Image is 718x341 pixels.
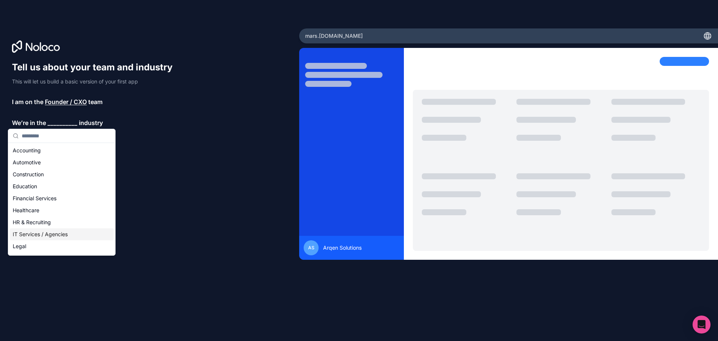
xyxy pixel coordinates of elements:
span: team [88,97,102,106]
span: industry [79,118,103,127]
span: AS [308,245,314,251]
span: We’re in the [12,118,46,127]
span: I am on the [12,97,43,106]
div: Construction [10,168,114,180]
div: Manufacturing [10,252,114,264]
span: Founder / CXO [45,97,87,106]
div: Accounting [10,144,114,156]
span: __________ [47,118,77,127]
div: IT Services / Agencies [10,228,114,240]
div: Education [10,180,114,192]
div: Legal [10,240,114,252]
div: Financial Services [10,192,114,204]
div: Suggestions [8,143,115,255]
h1: Tell us about your team and industry [12,61,179,73]
p: This will let us build a basic version of your first app [12,78,179,85]
div: Open Intercom Messenger [693,316,711,334]
div: Healthcare [10,204,114,216]
span: mars .[DOMAIN_NAME] [305,32,363,40]
div: Automotive [10,156,114,168]
span: Arqen Solutions [323,244,362,252]
div: HR & Recruiting [10,216,114,228]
